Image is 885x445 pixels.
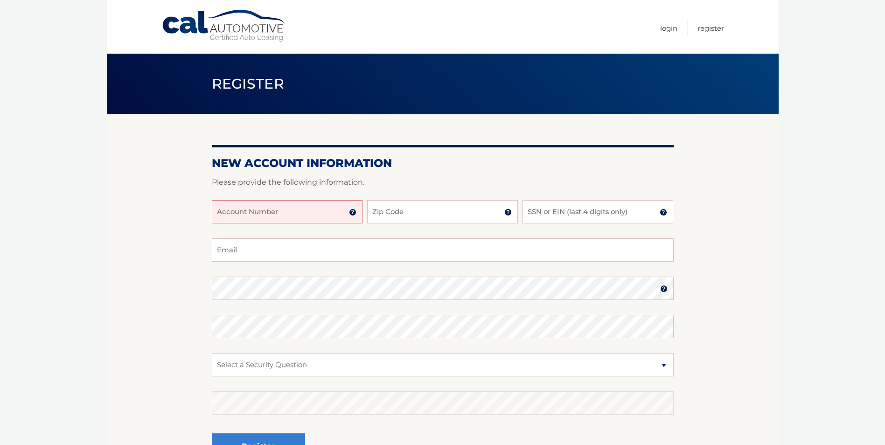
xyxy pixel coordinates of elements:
[212,176,674,189] p: Please provide the following information.
[697,21,724,36] a: Register
[660,285,668,292] img: tooltip.svg
[660,21,677,36] a: Login
[504,209,512,216] img: tooltip.svg
[212,238,674,262] input: Email
[523,200,673,223] input: SSN or EIN (last 4 digits only)
[212,75,285,92] span: Register
[161,9,287,42] a: Cal Automotive
[660,209,667,216] img: tooltip.svg
[349,209,356,216] img: tooltip.svg
[212,200,362,223] input: Account Number
[367,200,518,223] input: Zip Code
[212,156,674,170] h2: New Account Information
